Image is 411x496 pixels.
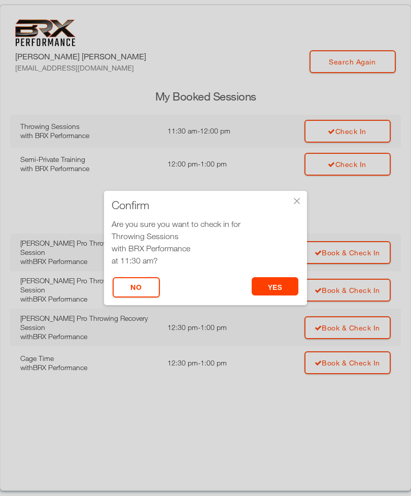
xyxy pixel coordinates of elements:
[252,277,299,295] button: yes
[292,196,302,206] div: ×
[112,242,299,254] div: with BRX Performance
[112,230,299,242] div: Throwing Sessions
[113,277,160,297] button: No
[112,218,299,267] div: Are you sure you want to check in for at 11:30 am?
[112,200,149,210] span: Confirm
